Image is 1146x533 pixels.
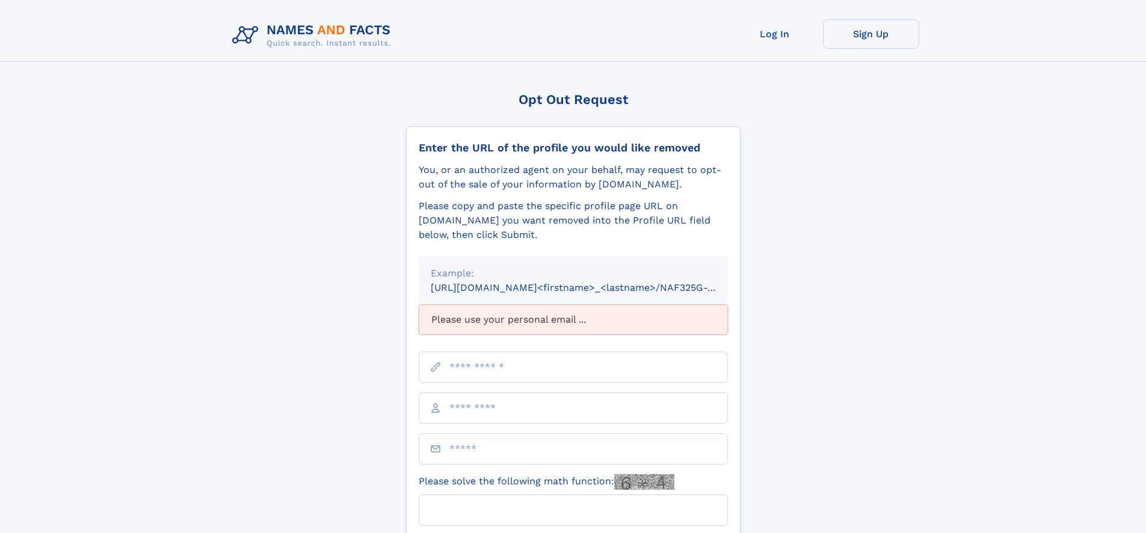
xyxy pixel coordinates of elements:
div: Example: [431,266,716,281]
div: Please copy and paste the specific profile page URL on [DOMAIN_NAME] you want removed into the Pr... [419,199,728,242]
label: Please solve the following math function: [419,474,674,490]
a: Sign Up [823,19,919,49]
div: Enter the URL of the profile you would like removed [419,141,728,154]
img: Logo Names and Facts [227,19,401,52]
div: Opt Out Request [406,92,741,107]
a: Log In [727,19,823,49]
div: You, or an authorized agent on your behalf, may request to opt-out of the sale of your informatio... [419,163,728,192]
small: [URL][DOMAIN_NAME]<firstname>_<lastname>/NAF325G-xxxxxxxx [431,282,751,293]
div: Please use your personal email ... [419,305,728,335]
